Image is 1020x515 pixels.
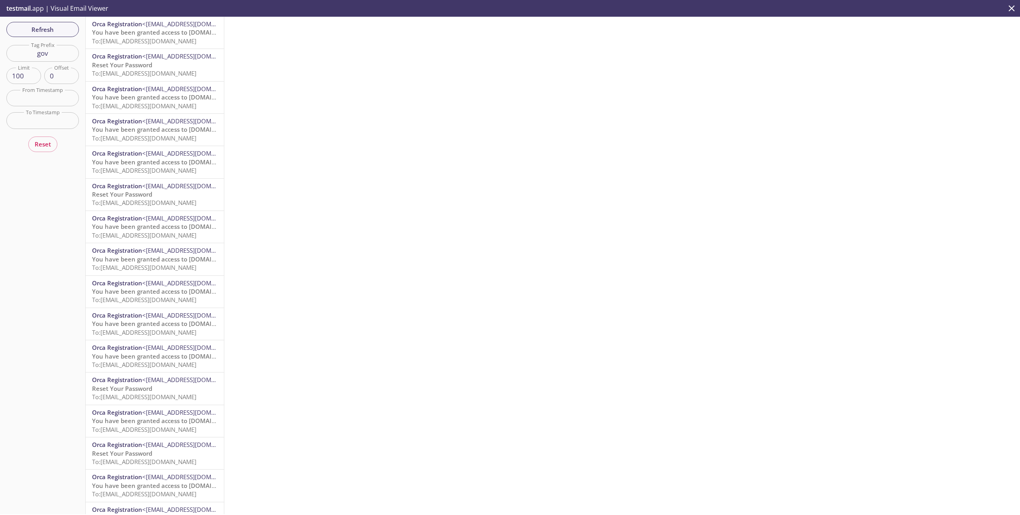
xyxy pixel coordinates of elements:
[142,376,245,384] span: <[EMAIL_ADDRESS][DOMAIN_NAME]>
[92,417,238,425] span: You have been granted access to [DOMAIN_NAME]
[92,149,142,157] span: Orca Registration
[92,311,142,319] span: Orca Registration
[92,28,238,36] span: You have been granted access to [DOMAIN_NAME]
[13,24,73,35] span: Refresh
[142,441,245,449] span: <[EMAIL_ADDRESS][DOMAIN_NAME]>
[92,328,196,336] span: To: [EMAIL_ADDRESS][DOMAIN_NAME]
[142,52,245,60] span: <[EMAIL_ADDRESS][DOMAIN_NAME]>
[142,214,245,222] span: <[EMAIL_ADDRESS][DOMAIN_NAME]>
[142,85,245,93] span: <[EMAIL_ADDRESS][DOMAIN_NAME]>
[92,425,196,433] span: To: [EMAIL_ADDRESS][DOMAIN_NAME]
[92,458,196,466] span: To: [EMAIL_ADDRESS][DOMAIN_NAME]
[92,287,238,295] span: You have been granted access to [DOMAIN_NAME]
[86,179,224,211] div: Orca Registration<[EMAIL_ADDRESS][DOMAIN_NAME]>Reset Your PasswordTo:[EMAIL_ADDRESS][DOMAIN_NAME]
[6,22,79,37] button: Refresh
[86,82,224,113] div: Orca Registration<[EMAIL_ADDRESS][DOMAIN_NAME]>You have been granted access to [DOMAIN_NAME]To:[E...
[86,373,224,404] div: Orca Registration<[EMAIL_ADDRESS][DOMAIN_NAME]>Reset Your PasswordTo:[EMAIL_ADDRESS][DOMAIN_NAME]
[86,405,224,437] div: Orca Registration<[EMAIL_ADDRESS][DOMAIN_NAME]>You have been granted access to [DOMAIN_NAME]To:[E...
[142,343,245,351] span: <[EMAIL_ADDRESS][DOMAIN_NAME]>
[86,49,224,81] div: Orca Registration<[EMAIL_ADDRESS][DOMAIN_NAME]>Reset Your PasswordTo:[EMAIL_ADDRESS][DOMAIN_NAME]
[92,37,196,45] span: To: [EMAIL_ADDRESS][DOMAIN_NAME]
[92,52,142,60] span: Orca Registration
[92,85,142,93] span: Orca Registration
[86,17,224,49] div: Orca Registration<[EMAIL_ADDRESS][DOMAIN_NAME]>You have been granted access to [DOMAIN_NAME]To:[E...
[28,137,57,152] button: Reset
[92,384,152,392] span: Reset Your Password
[86,437,224,469] div: Orca Registration<[EMAIL_ADDRESS][DOMAIN_NAME]>Reset Your PasswordTo:[EMAIL_ADDRESS][DOMAIN_NAME]
[86,114,224,146] div: Orca Registration<[EMAIL_ADDRESS][DOMAIN_NAME]>You have been granted access to [DOMAIN_NAME]To:[E...
[92,473,142,481] span: Orca Registration
[92,61,152,69] span: Reset Your Password
[92,182,142,190] span: Orca Registration
[92,158,238,166] span: You have been granted access to [DOMAIN_NAME]
[142,246,245,254] span: <[EMAIL_ADDRESS][DOMAIN_NAME]>
[92,441,142,449] span: Orca Registration
[92,125,238,133] span: You have been granted access to [DOMAIN_NAME]
[92,449,152,457] span: Reset Your Password
[92,482,238,490] span: You have been granted access to [DOMAIN_NAME]
[92,190,152,198] span: Reset Your Password
[92,69,196,77] span: To: [EMAIL_ADDRESS][DOMAIN_NAME]
[92,246,142,254] span: Orca Registration
[86,470,224,501] div: Orca Registration<[EMAIL_ADDRESS][DOMAIN_NAME]>You have been granted access to [DOMAIN_NAME]To:[E...
[92,376,142,384] span: Orca Registration
[92,343,142,351] span: Orca Registration
[92,93,238,101] span: You have been granted access to [DOMAIN_NAME]
[92,361,196,369] span: To: [EMAIL_ADDRESS][DOMAIN_NAME]
[92,134,196,142] span: To: [EMAIL_ADDRESS][DOMAIN_NAME]
[142,505,245,513] span: <[EMAIL_ADDRESS][DOMAIN_NAME]>
[92,166,196,174] span: To: [EMAIL_ADDRESS][DOMAIN_NAME]
[142,149,245,157] span: <[EMAIL_ADDRESS][DOMAIN_NAME]>
[142,311,245,319] span: <[EMAIL_ADDRESS][DOMAIN_NAME]>
[92,222,238,230] span: You have been granted access to [DOMAIN_NAME]
[92,490,196,498] span: To: [EMAIL_ADDRESS][DOMAIN_NAME]
[142,473,245,481] span: <[EMAIL_ADDRESS][DOMAIN_NAME]>
[92,320,238,328] span: You have been granted access to [DOMAIN_NAME]
[92,393,196,401] span: To: [EMAIL_ADDRESS][DOMAIN_NAME]
[86,340,224,372] div: Orca Registration<[EMAIL_ADDRESS][DOMAIN_NAME]>You have been granted access to [DOMAIN_NAME]To:[E...
[92,263,196,271] span: To: [EMAIL_ADDRESS][DOMAIN_NAME]
[92,199,196,207] span: To: [EMAIL_ADDRESS][DOMAIN_NAME]
[92,352,238,360] span: You have been granted access to [DOMAIN_NAME]
[92,408,142,416] span: Orca Registration
[92,505,142,513] span: Orca Registration
[92,117,142,125] span: Orca Registration
[92,20,142,28] span: Orca Registration
[86,146,224,178] div: Orca Registration<[EMAIL_ADDRESS][DOMAIN_NAME]>You have been granted access to [DOMAIN_NAME]To:[E...
[35,139,51,149] span: Reset
[92,255,238,263] span: You have been granted access to [DOMAIN_NAME]
[142,182,245,190] span: <[EMAIL_ADDRESS][DOMAIN_NAME]>
[142,408,245,416] span: <[EMAIL_ADDRESS][DOMAIN_NAME]>
[142,117,245,125] span: <[EMAIL_ADDRESS][DOMAIN_NAME]>
[92,214,142,222] span: Orca Registration
[86,308,224,340] div: Orca Registration<[EMAIL_ADDRESS][DOMAIN_NAME]>You have been granted access to [DOMAIN_NAME]To:[E...
[142,20,245,28] span: <[EMAIL_ADDRESS][DOMAIN_NAME]>
[92,296,196,304] span: To: [EMAIL_ADDRESS][DOMAIN_NAME]
[86,211,224,243] div: Orca Registration<[EMAIL_ADDRESS][DOMAIN_NAME]>You have been granted access to [DOMAIN_NAME]To:[E...
[92,102,196,110] span: To: [EMAIL_ADDRESS][DOMAIN_NAME]
[92,231,196,239] span: To: [EMAIL_ADDRESS][DOMAIN_NAME]
[6,4,31,13] span: testmail
[86,276,224,308] div: Orca Registration<[EMAIL_ADDRESS][DOMAIN_NAME]>You have been granted access to [DOMAIN_NAME]To:[E...
[92,279,142,287] span: Orca Registration
[86,243,224,275] div: Orca Registration<[EMAIL_ADDRESS][DOMAIN_NAME]>You have been granted access to [DOMAIN_NAME]To:[E...
[142,279,245,287] span: <[EMAIL_ADDRESS][DOMAIN_NAME]>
